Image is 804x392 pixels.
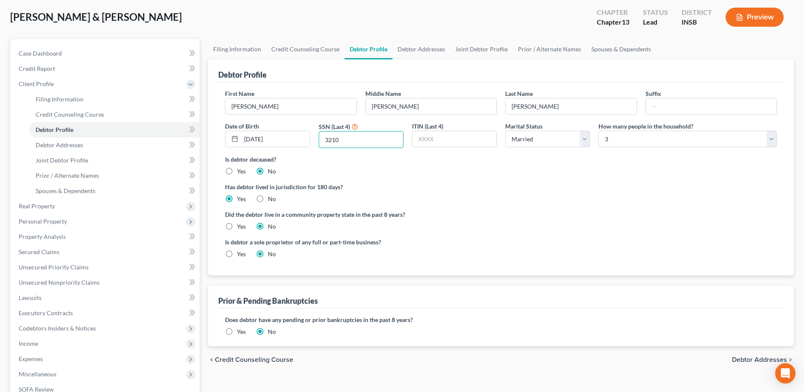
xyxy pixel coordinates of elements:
span: Debtor Profile [36,126,73,133]
label: Marital Status [505,122,542,131]
label: Yes [237,250,246,258]
span: Property Analysis [19,233,66,240]
button: Debtor Addresses chevron_right [732,356,794,363]
span: Unsecured Nonpriority Claims [19,279,100,286]
a: Joint Debtor Profile [450,39,513,59]
div: Open Intercom Messenger [775,363,796,384]
div: Lead [643,17,668,27]
a: Credit Counseling Course [29,107,200,122]
span: Income [19,340,38,347]
label: No [268,222,276,231]
span: Prior / Alternate Names [36,172,99,179]
label: First Name [225,89,254,98]
a: Debtor Addresses [29,137,200,153]
input: M.I [366,98,496,115]
span: Expenses [19,355,43,362]
span: Credit Counseling Course [36,111,104,118]
label: Does debtor have any pending or prior bankruptcies in the past 8 years? [225,315,777,324]
label: Middle Name [365,89,401,98]
span: Debtor Addresses [36,141,83,148]
a: Property Analysis [12,229,200,244]
a: Prior / Alternate Names [513,39,586,59]
span: Lawsuits [19,294,42,301]
label: Did the debtor live in a community property state in the past 8 years? [225,210,777,219]
input: XXXX [412,131,496,147]
div: Prior & Pending Bankruptcies [218,296,318,306]
i: chevron_right [787,356,794,363]
div: Debtor Profile [218,70,267,80]
a: Filing Information [208,39,266,59]
span: Real Property [19,202,55,210]
input: XXXX [319,132,403,148]
a: Secured Claims [12,244,200,260]
div: Status [643,8,668,17]
a: Debtor Profile [345,39,392,59]
label: Yes [237,328,246,336]
a: Joint Debtor Profile [29,153,200,168]
span: Codebtors Insiders & Notices [19,325,96,332]
a: Credit Report [12,61,200,76]
a: Debtor Addresses [392,39,450,59]
a: Unsecured Priority Claims [12,260,200,275]
label: Yes [237,195,246,203]
span: [PERSON_NAME] & [PERSON_NAME] [10,11,182,23]
input: -- [646,98,776,115]
span: Miscellaneous [19,370,56,378]
a: Lawsuits [12,290,200,305]
span: Credit Counseling Course [215,356,293,363]
label: Yes [237,167,246,176]
a: Executory Contracts [12,305,200,321]
span: Filing Information [36,95,83,103]
label: Is debtor a sole proprietor of any full or part-time business? [225,238,497,246]
a: Debtor Profile [29,122,200,137]
span: Debtor Addresses [732,356,787,363]
label: Has debtor lived in jurisdiction for 180 days? [225,182,777,191]
a: Credit Counseling Course [266,39,345,59]
label: ITIN (Last 4) [412,122,443,131]
a: Case Dashboard [12,46,200,61]
a: Filing Information [29,92,200,107]
div: Chapter [597,8,629,17]
label: Suffix [645,89,661,98]
button: Preview [726,8,784,27]
label: No [268,167,276,176]
a: Prior / Alternate Names [29,168,200,183]
label: Date of Birth [225,122,259,131]
span: Client Profile [19,80,54,87]
label: Yes [237,222,246,231]
span: 13 [622,18,629,26]
span: Secured Claims [19,248,59,255]
input: -- [225,98,356,115]
span: Credit Report [19,65,55,72]
label: No [268,328,276,336]
span: Executory Contracts [19,309,73,316]
div: INSB [682,17,712,27]
span: Unsecured Priority Claims [19,263,89,271]
input: -- [506,98,636,115]
i: chevron_left [208,356,215,363]
input: MM/DD/YYYY [241,131,309,147]
a: Spouses & Dependents [29,183,200,199]
span: Personal Property [19,218,67,225]
a: Spouses & Dependents [586,39,656,59]
label: No [268,195,276,203]
label: No [268,250,276,258]
span: Case Dashboard [19,50,62,57]
label: How many people in the household? [598,122,693,131]
label: SSN (Last 4) [319,122,350,131]
label: Last Name [505,89,533,98]
div: District [682,8,712,17]
div: Chapter [597,17,629,27]
a: Unsecured Nonpriority Claims [12,275,200,290]
span: Spouses & Dependents [36,187,95,194]
span: Joint Debtor Profile [36,157,88,164]
label: Is debtor deceased? [225,155,777,164]
button: chevron_left Credit Counseling Course [208,356,293,363]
